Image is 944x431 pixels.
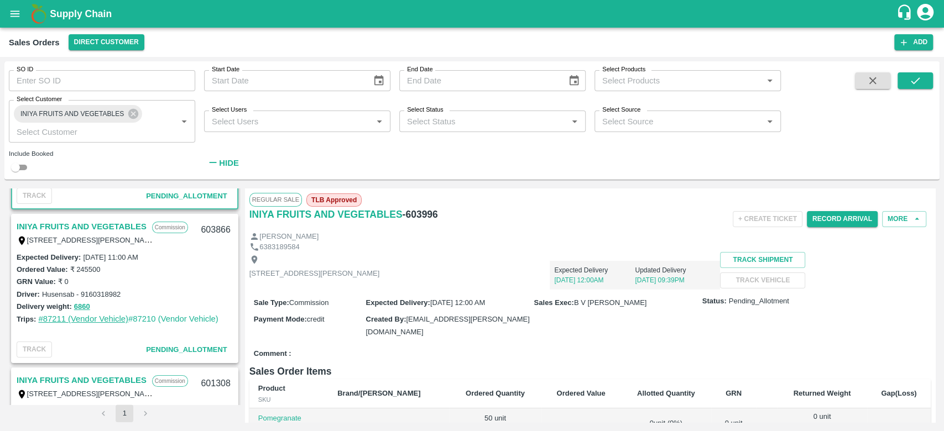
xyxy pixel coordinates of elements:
img: logo [28,3,50,25]
b: GRN [726,389,742,397]
label: Comment : [254,349,291,359]
label: Select Users [212,106,247,114]
b: Ordered Value [556,389,605,397]
a: #87211 (Vendor Vehicle) [38,314,128,323]
b: Gap(Loss) [881,389,916,397]
label: GRN Value: [17,277,56,286]
div: INIYA FRUITS AND VEGETABLES [14,105,142,123]
button: open drawer [2,1,28,27]
input: Select Status [403,114,564,128]
div: 601308 [194,371,237,397]
label: Sale Type : [254,298,289,307]
h6: Sales Order Items [249,364,931,379]
a: INIYA FRUITS AND VEGETABLES [17,373,147,387]
button: Choose date [564,70,585,91]
a: #87210 (Vendor Vehicle) [128,314,218,323]
p: [PERSON_NAME] [259,232,319,242]
button: Record Arrival [807,211,878,227]
label: Expected Delivery : [366,298,430,307]
nav: pagination navigation [93,404,156,422]
button: Open [567,114,582,129]
label: SO ID [17,65,33,74]
button: 6860 [74,301,90,313]
input: Start Date [204,70,364,91]
a: Supply Chain [50,6,896,22]
p: 6383189584 [259,242,299,253]
label: Select Source [602,106,640,114]
p: [DATE] 09:39PM [635,275,716,285]
span: TLB Approved [306,193,362,207]
label: Select Customer [17,95,62,104]
p: Commission [152,375,188,387]
h6: - 603996 [403,207,438,222]
button: Add [894,34,933,50]
p: Pomegranate [258,413,320,424]
p: [DATE] 12:00AM [554,275,635,285]
p: [STREET_ADDRESS][PERSON_NAME] [249,269,380,279]
div: customer-support [896,4,915,24]
span: [DATE] 12:00 AM [430,298,485,307]
b: Allotted Quantity [637,389,695,397]
button: page 1 [116,404,133,422]
div: account of current user [915,2,935,25]
input: Select Source [598,114,759,128]
label: Driver: [17,290,40,298]
span: INIYA FRUITS AND VEGETABLES [14,108,131,120]
button: Open [763,73,777,88]
label: [DATE] 11:00 AM [83,253,138,261]
label: Select Status [407,106,444,114]
p: Commission [152,222,188,233]
button: Open [372,114,387,129]
b: Returned Weight [794,389,851,397]
label: Husensab - 9160318982 [42,290,121,298]
label: Ordered Value: [17,265,67,274]
label: [STREET_ADDRESS][PERSON_NAME] [27,235,158,244]
label: Created By : [366,315,406,323]
b: Brand/[PERSON_NAME] [337,389,420,397]
b: Supply Chain [50,8,112,19]
button: Open [177,114,191,129]
span: Pending_Allotment [729,296,789,307]
p: Updated Delivery [635,265,716,275]
span: Commission [289,298,329,307]
label: Payment Mode : [254,315,307,323]
label: Sales Exec : [534,298,574,307]
span: credit [307,315,325,323]
input: End Date [399,70,559,91]
strong: Hide [219,159,238,167]
b: Ordered Quantity [466,389,525,397]
div: 603866 [194,217,237,243]
b: Product [258,384,285,392]
button: Choose date [368,70,389,91]
span: B V [PERSON_NAME] [574,298,646,307]
div: Sales Orders [9,35,60,50]
label: Delivery weight: [17,302,72,311]
label: End Date [407,65,432,74]
input: Select Users [207,114,369,128]
label: Expected Delivery : [17,253,81,261]
div: Include Booked [9,149,195,159]
input: Enter SO ID [9,70,195,91]
label: Start Date [212,65,239,74]
a: INIYA FRUITS AND VEGETABLES [17,219,147,234]
input: Select Products [598,73,759,88]
label: ₹ 245500 [70,265,100,274]
button: More [882,211,926,227]
button: Open [763,114,777,129]
label: Select Products [602,65,645,74]
label: Status: [702,296,727,307]
span: Pending_Allotment [146,192,227,200]
label: ₹ 0 [58,277,69,286]
button: Hide [204,154,242,172]
label: Trips: [17,315,36,323]
p: Expected Delivery [554,265,635,275]
input: Select Customer [12,124,159,139]
a: INIYA FRUITS AND VEGETABLES [249,207,403,222]
span: Pending_Allotment [146,345,227,354]
div: SKU [258,395,320,404]
button: Track Shipment [720,252,805,268]
span: Regular Sale [249,193,302,206]
span: [EMAIL_ADDRESS][PERSON_NAME][DOMAIN_NAME] [366,315,529,335]
label: [STREET_ADDRESS][PERSON_NAME] [27,389,158,398]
